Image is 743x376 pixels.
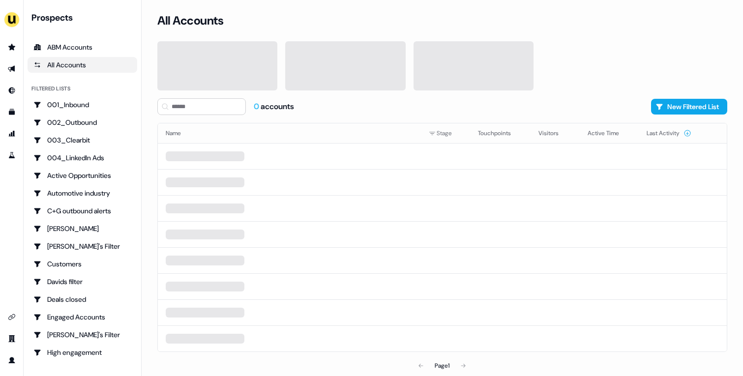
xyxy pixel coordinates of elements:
div: ABM Accounts [33,42,131,52]
a: Go to profile [4,352,20,368]
div: [PERSON_NAME] [33,224,131,233]
div: Page 1 [435,361,449,371]
span: 0 [254,101,261,112]
a: Go to C+G outbound alerts [28,203,137,219]
a: Go to Engaged Accounts [28,309,137,325]
a: Go to outbound experience [4,61,20,77]
div: High engagement [33,347,131,357]
div: Deals closed [33,294,131,304]
div: accounts [254,101,294,112]
a: All accounts [28,57,137,73]
a: Go to experiments [4,147,20,163]
h3: All Accounts [157,13,223,28]
a: Go to 001_Inbound [28,97,137,113]
a: Go to Charlotte Stone [28,221,137,236]
div: Prospects [31,12,137,24]
a: Go to prospects [4,39,20,55]
div: Automotive industry [33,188,131,198]
a: Go to 003_Clearbit [28,132,137,148]
div: Filtered lists [31,85,70,93]
div: Customers [33,259,131,269]
a: Go to Deals closed [28,291,137,307]
a: Go to Charlotte's Filter [28,238,137,254]
a: Go to templates [4,104,20,120]
a: Go to Inbound [4,83,20,98]
th: Name [158,123,421,143]
button: Visitors [538,124,570,142]
div: [PERSON_NAME]'s Filter [33,330,131,340]
div: Active Opportunities [33,171,131,180]
div: C+G outbound alerts [33,206,131,216]
a: Go to team [4,331,20,347]
div: 002_Outbound [33,117,131,127]
a: Go to Automotive industry [28,185,137,201]
button: Touchpoints [478,124,523,142]
a: Go to Active Opportunities [28,168,137,183]
a: ABM Accounts [28,39,137,55]
a: Go to High engagement [28,345,137,360]
div: 001_Inbound [33,100,131,110]
button: Active Time [588,124,631,142]
div: 004_LinkedIn Ads [33,153,131,163]
a: Go to attribution [4,126,20,142]
a: Go to 002_Outbound [28,115,137,130]
a: Go to 004_LinkedIn Ads [28,150,137,166]
a: Go to Geneviève's Filter [28,327,137,343]
button: New Filtered List [651,99,727,115]
a: Go to integrations [4,309,20,325]
button: Last Activity [647,124,691,142]
div: 003_Clearbit [33,135,131,145]
div: All Accounts [33,60,131,70]
div: Stage [429,128,462,138]
div: [PERSON_NAME]'s Filter [33,241,131,251]
div: Davids filter [33,277,131,287]
a: Go to Customers [28,256,137,272]
a: Go to Davids filter [28,274,137,289]
div: Engaged Accounts [33,312,131,322]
